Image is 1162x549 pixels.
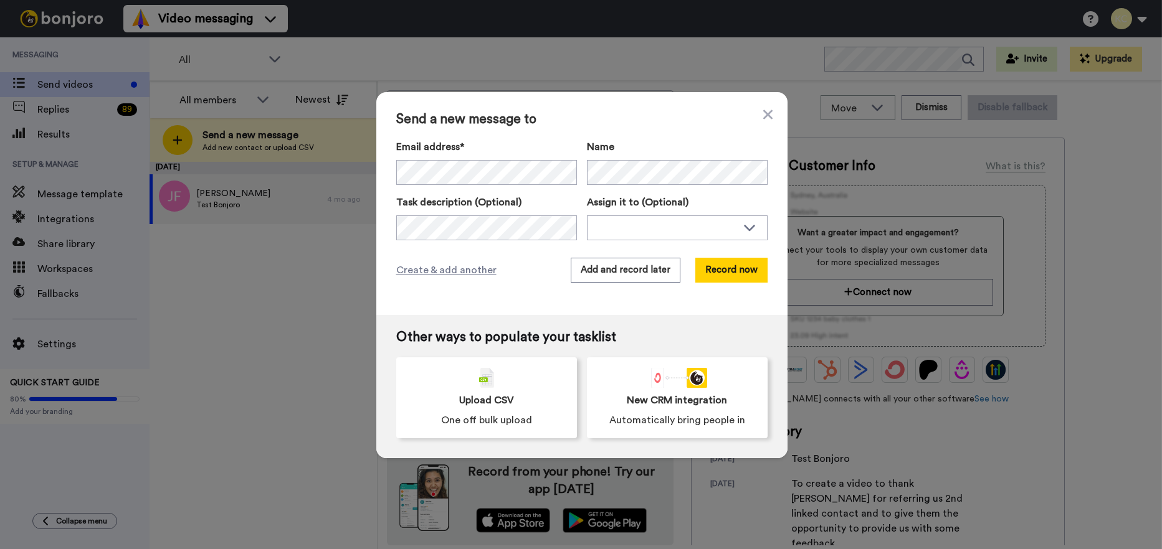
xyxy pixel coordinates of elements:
button: Add and record later [571,258,680,283]
span: Upload CSV [459,393,514,408]
span: Send a new message to [396,112,768,127]
button: Record now [695,258,768,283]
label: Task description (Optional) [396,195,577,210]
span: Create & add another [396,263,497,278]
div: animation [647,368,707,388]
span: Automatically bring people in [609,413,745,428]
span: One off bulk upload [441,413,532,428]
span: Name [587,139,614,154]
img: csv-grey.png [479,368,494,388]
span: New CRM integration [627,393,727,408]
label: Assign it to (Optional) [587,195,768,210]
label: Email address* [396,139,577,154]
span: Other ways to populate your tasklist [396,330,768,345]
